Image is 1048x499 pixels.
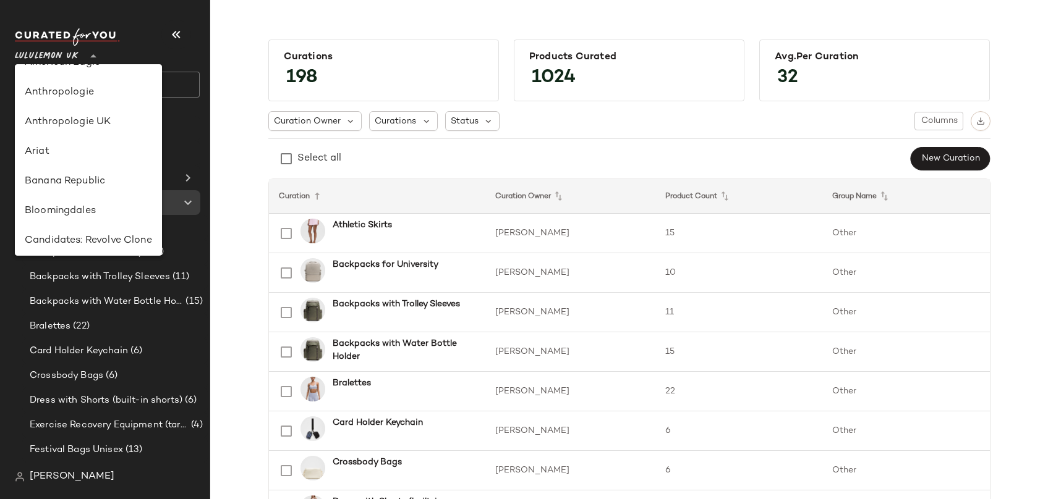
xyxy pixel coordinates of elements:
[451,115,479,128] span: Status
[25,85,152,100] div: Anthropologie
[976,117,985,125] img: svg%3e
[30,319,70,333] span: Bralettes
[910,147,990,170] button: New Curation
[333,298,460,311] b: Backpacks with Trolley Sleeves
[183,295,203,309] span: (15)
[485,451,656,490] td: [PERSON_NAME]
[655,253,822,293] td: 10
[300,416,325,441] img: LW9FNPS_073265_1
[485,293,656,332] td: [PERSON_NAME]
[914,112,963,130] button: Columns
[182,393,197,408] span: (6)
[822,293,989,332] td: Other
[300,456,325,480] img: LU9CK6S_033454_1
[25,115,152,130] div: Anthropologie UK
[284,51,484,63] div: Curations
[529,51,729,63] div: Products Curated
[30,469,114,484] span: [PERSON_NAME]
[25,174,152,189] div: Banana Republic
[333,456,402,469] b: Crossbody Bags
[921,154,979,164] span: New Curation
[70,319,90,333] span: (22)
[775,51,974,63] div: Avg.per Curation
[822,372,989,411] td: Other
[375,115,416,128] span: Curations
[170,270,189,284] span: (11)
[333,377,371,390] b: Bralettes
[822,179,989,214] th: Group Name
[128,344,142,358] span: (6)
[123,443,143,457] span: (13)
[765,56,811,100] span: 32
[30,418,189,432] span: Exercise Recovery Equipment (target mobility + muscle recovery equipment)
[655,332,822,372] td: 15
[300,258,325,283] img: LU9CLES_070108_1
[485,372,656,411] td: [PERSON_NAME]
[655,411,822,451] td: 6
[485,332,656,372] td: [PERSON_NAME]
[15,64,162,256] div: undefined-list
[30,270,170,284] span: Backpacks with Trolley Sleeves
[485,179,656,214] th: Curation Owner
[25,204,152,219] div: Bloomingdales
[189,418,203,432] span: (4)
[655,293,822,332] td: 11
[30,443,123,457] span: Festival Bags Unisex
[269,179,485,214] th: Curation
[485,411,656,451] td: [PERSON_NAME]
[655,214,822,253] td: 15
[300,219,325,243] img: LW8AOWS_070105_1
[103,369,117,383] span: (6)
[822,411,989,451] td: Other
[822,451,989,490] td: Other
[519,56,588,100] span: 1024
[655,451,822,490] td: 6
[333,337,471,363] b: Backpacks with Water Bottle Holder
[30,369,103,383] span: Crossbody Bags
[920,116,957,126] span: Columns
[300,377,325,401] img: LW2BYCS_032507_1
[822,253,989,293] td: Other
[333,416,423,429] b: Card Holder Keychain
[297,151,341,166] div: Select all
[15,42,79,64] span: Lululemon UK
[30,393,182,408] span: Dress with Shorts (built-in shorts)
[25,145,152,159] div: Ariat
[274,56,330,100] span: 198
[655,179,822,214] th: Product Count
[333,219,392,232] b: Athletic Skirts
[25,233,152,248] div: Candidates: Revolve Clone
[300,337,325,362] img: LU9AS8S_069345_1
[15,28,120,46] img: cfy_white_logo.C9jOOHJF.svg
[30,295,183,309] span: Backpacks with Water Bottle Holder
[30,344,128,358] span: Card Holder Keychain
[15,472,25,482] img: svg%3e
[822,332,989,372] td: Other
[655,372,822,411] td: 22
[822,214,989,253] td: Other
[333,258,438,271] b: Backpacks for University
[274,115,341,128] span: Curation Owner
[300,298,325,322] img: LU9AS8S_069345_1
[485,253,656,293] td: [PERSON_NAME]
[485,214,656,253] td: [PERSON_NAME]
